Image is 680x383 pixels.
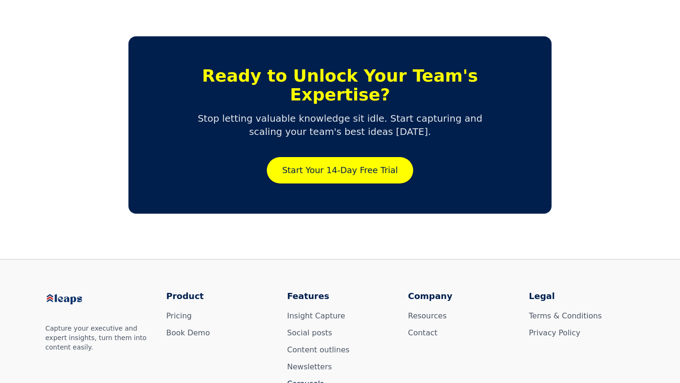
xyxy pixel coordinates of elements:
img: Leaps [45,290,102,309]
a: Newsletters [287,362,332,371]
h3: Features [287,290,393,303]
a: Start Your 14-Day Free Trial [267,157,413,183]
a: Contact [408,328,437,337]
a: Content outlines [287,345,349,354]
a: Book Demo [166,328,210,337]
a: Privacy Policy [529,328,580,337]
h3: Company [408,290,514,303]
a: Pricing [166,311,192,320]
p: Stop letting valuable knowledge sit idle. Start capturing and scaling your team's best ideas [DATE]. [181,112,499,138]
a: Resources [408,311,447,320]
a: Terms & Conditions [529,311,602,320]
a: Insight Capture [287,311,345,320]
a: Social posts [287,328,332,337]
h3: Legal [529,290,635,303]
h2: Ready to Unlock Your Team's Expertise? [159,67,521,104]
p: Capture your executive and expert insights, turn them into content easily. [45,324,151,352]
h3: Product [166,290,272,303]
